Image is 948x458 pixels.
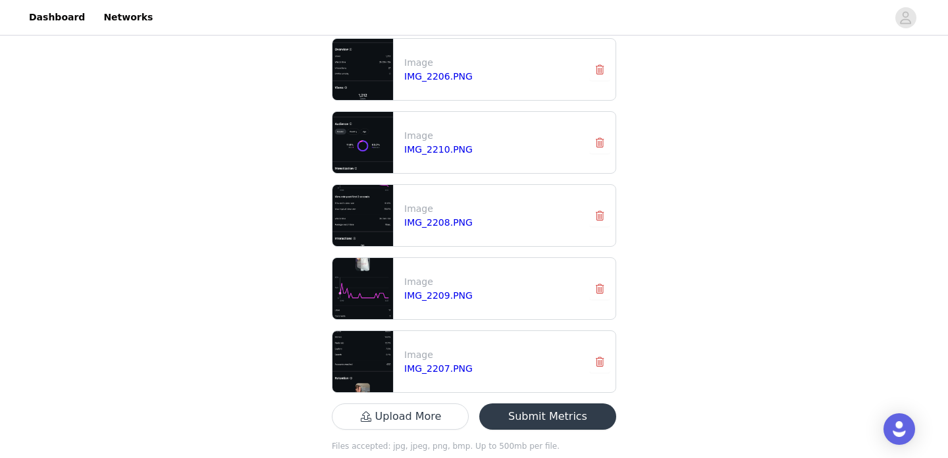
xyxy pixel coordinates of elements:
img: file [332,331,393,392]
p: Files accepted: jpg, jpeg, png, bmp. Up to 500mb per file. [332,440,616,452]
button: Upload More [332,403,469,430]
div: Open Intercom Messenger [883,413,915,445]
img: file [332,185,393,246]
p: Image [404,202,579,216]
img: file [332,112,393,173]
p: Image [404,348,579,362]
a: IMG_2208.PNG [404,217,473,228]
a: IMG_2207.PNG [404,363,473,374]
button: Submit Metrics [479,403,616,430]
a: Dashboard [21,3,93,32]
p: Image [404,56,579,70]
img: file [332,258,393,319]
a: IMG_2206.PNG [404,71,473,82]
p: Image [404,275,579,289]
a: IMG_2210.PNG [404,144,473,155]
a: IMG_2209.PNG [404,290,473,301]
a: Networks [95,3,161,32]
span: Upload More [332,412,469,422]
p: Image [404,129,579,143]
img: file [332,39,393,100]
div: avatar [899,7,912,28]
